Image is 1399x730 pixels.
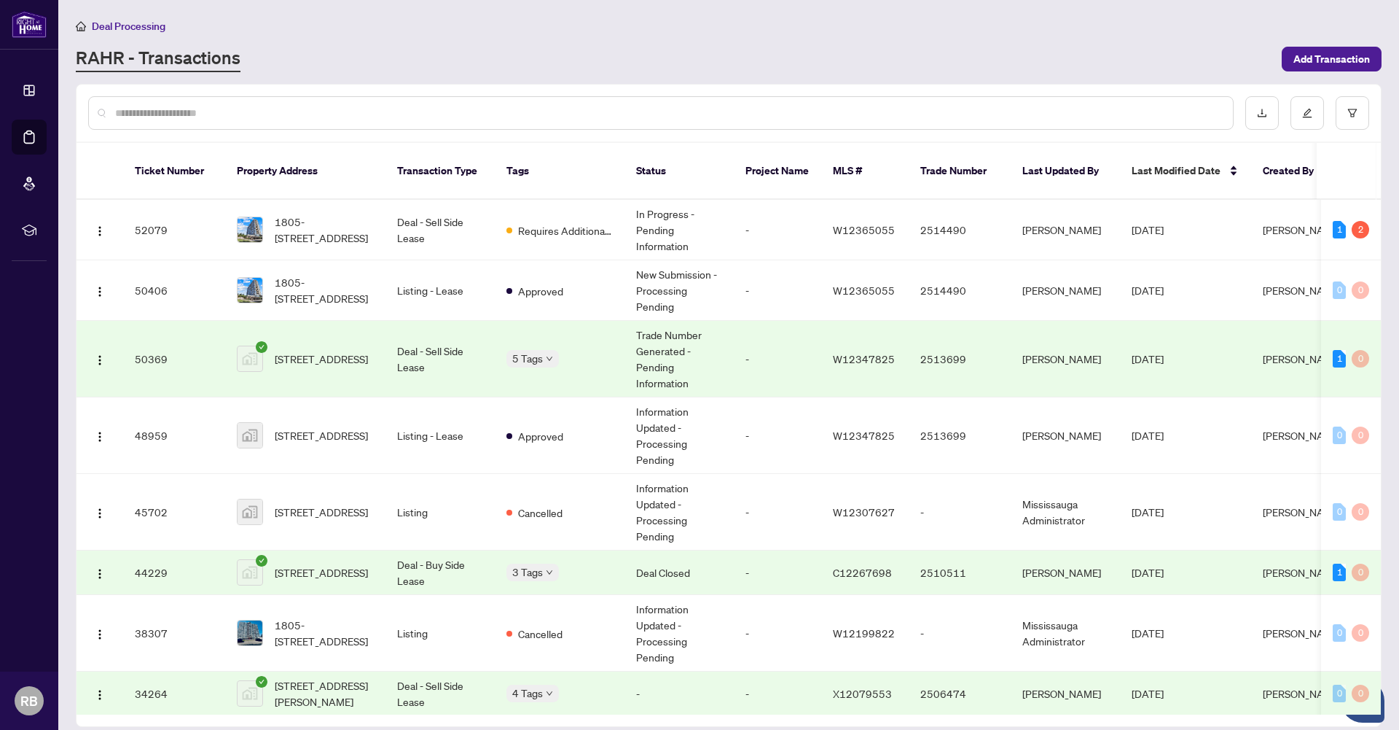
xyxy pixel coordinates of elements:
span: Cancelled [518,505,563,521]
span: filter [1347,108,1357,118]
td: 2513699 [909,321,1011,397]
td: 2514490 [909,200,1011,260]
button: download [1245,96,1279,130]
img: Logo [94,629,106,640]
span: W12365055 [833,284,895,297]
td: Mississauga Administrator [1011,595,1120,672]
img: thumbnail-img [238,621,262,645]
img: thumbnail-img [238,278,262,303]
th: Last Updated By [1011,143,1120,200]
span: 3 Tags [512,564,543,580]
button: Logo [88,347,111,370]
div: 0 [1333,281,1346,299]
th: Created By [1251,143,1339,200]
td: [PERSON_NAME] [1011,260,1120,321]
td: Deal Closed [624,551,734,595]
span: [PERSON_NAME] [1263,505,1341,519]
div: 1 [1333,350,1346,368]
div: 1 [1333,221,1346,238]
button: Logo [88,682,111,705]
td: Listing - Lease [385,260,495,321]
img: thumbnail-img [238,346,262,371]
img: logo [12,11,47,38]
td: - [734,474,821,551]
span: [STREET_ADDRESS] [275,351,368,367]
td: - [734,321,821,397]
span: [STREET_ADDRESS] [275,564,368,580]
div: 0 [1333,624,1346,642]
th: Trade Number [909,143,1011,200]
img: Logo [94,508,106,519]
span: Approved [518,428,563,444]
span: X12079553 [833,687,892,700]
td: Information Updated - Processing Pending [624,595,734,672]
span: [PERSON_NAME] [1263,566,1341,579]
td: Deal - Sell Side Lease [385,321,495,397]
button: Logo [88,561,111,584]
span: [DATE] [1132,626,1164,640]
span: Cancelled [518,626,563,642]
td: - [909,474,1011,551]
td: 52079 [123,200,225,260]
span: edit [1302,108,1312,118]
th: Status [624,143,734,200]
span: [DATE] [1132,352,1164,365]
td: Information Updated - Processing Pending [624,397,734,474]
span: W12307627 [833,505,895,519]
img: Logo [94,286,106,298]
td: Listing [385,595,495,672]
td: Information Updated - Processing Pending [624,474,734,551]
td: Deal - Buy Side Lease [385,551,495,595]
button: filter [1336,96,1369,130]
div: 0 [1352,685,1369,702]
span: [DATE] [1132,429,1164,442]
td: Mississauga Administrator [1011,474,1120,551]
span: download [1257,108,1267,118]
button: Logo [88,218,111,241]
th: MLS # [821,143,909,200]
span: check-circle [256,341,267,353]
button: edit [1290,96,1324,130]
th: Transaction Type [385,143,495,200]
span: Last Modified Date [1132,163,1220,179]
td: New Submission - Processing Pending [624,260,734,321]
div: 2 [1352,221,1369,238]
td: 48959 [123,397,225,474]
img: Logo [94,354,106,366]
img: thumbnail-img [238,423,262,448]
img: Logo [94,225,106,237]
td: 2510511 [909,551,1011,595]
span: [PERSON_NAME] [1263,687,1341,700]
span: RB [20,691,38,711]
span: down [546,355,553,362]
span: home [76,21,86,31]
button: Logo [88,424,111,447]
img: thumbnail-img [238,560,262,585]
span: [PERSON_NAME] [1263,284,1341,297]
td: Deal - Sell Side Lease [385,672,495,716]
img: Logo [94,689,106,701]
span: W12199822 [833,626,895,640]
td: 2506474 [909,672,1011,716]
div: 0 [1352,564,1369,581]
td: 50369 [123,321,225,397]
td: [PERSON_NAME] [1011,397,1120,474]
span: W12347825 [833,352,895,365]
span: W12365055 [833,223,895,236]
th: Project Name [734,143,821,200]
span: Deal Processing [92,20,165,33]
th: Tags [495,143,624,200]
span: [PERSON_NAME] [1263,626,1341,640]
td: - [734,397,821,474]
img: thumbnail-img [238,217,262,242]
td: 44229 [123,551,225,595]
div: 1 [1333,564,1346,581]
span: Approved [518,283,563,299]
td: 2513699 [909,397,1011,474]
td: 50406 [123,260,225,321]
td: 2514490 [909,260,1011,321]
span: 5 Tags [512,350,543,367]
span: [STREET_ADDRESS] [275,504,368,520]
span: Requires Additional Docs [518,222,613,238]
td: - [734,595,821,672]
